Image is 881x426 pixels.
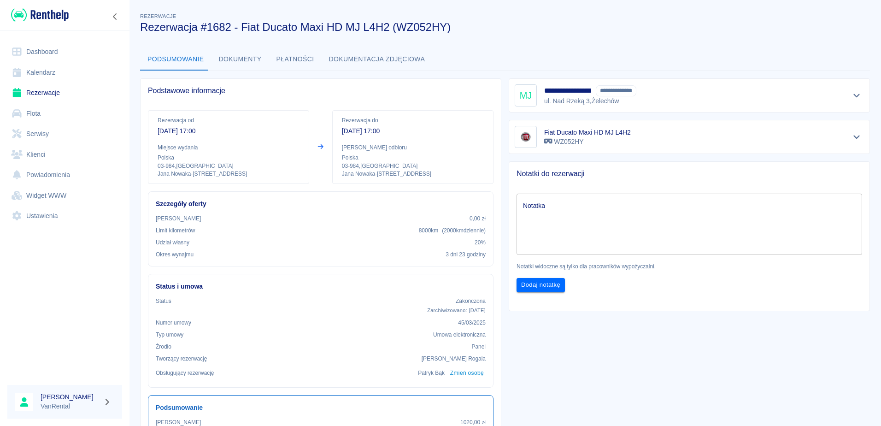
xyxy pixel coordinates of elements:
span: Zarchiwizowano: [DATE] [427,308,486,313]
h6: [PERSON_NAME] [41,392,100,402]
a: Renthelp logo [7,7,69,23]
p: Zakończona [427,297,486,305]
p: Notatki widoczne są tylko dla pracowników wypożyczalni. [517,262,862,271]
p: Status [156,297,171,305]
p: [DATE] 17:00 [158,126,300,136]
button: Płatności [269,48,322,71]
p: Okres wynajmu [156,250,194,259]
a: Dashboard [7,41,122,62]
p: [PERSON_NAME] Rogala [422,355,486,363]
p: Tworzący rezerwację [156,355,207,363]
a: Powiadomienia [7,165,122,185]
p: WZ052HY [544,137,631,147]
p: 03-984 , [GEOGRAPHIC_DATA] [158,162,300,170]
p: 3 dni 23 godziny [446,250,486,259]
p: Limit kilometrów [156,226,195,235]
span: Notatki do rezerwacji [517,169,862,178]
button: Dokumenty [211,48,269,71]
h6: Fiat Ducato Maxi HD MJ L4H2 [544,128,631,137]
p: 8000 km [419,226,486,235]
h3: Rezerwacja #1682 - Fiat Ducato Maxi HD MJ L4H2 (WZ052HY) [140,21,863,34]
p: VanRental [41,402,100,411]
span: Podstawowe informacje [148,86,493,95]
p: [PERSON_NAME] odbioru [342,143,484,152]
button: Podsumowanie [140,48,211,71]
a: Serwisy [7,124,122,144]
p: 03-984 , [GEOGRAPHIC_DATA] [342,162,484,170]
span: Rezerwacje [140,13,176,19]
span: ( 2000 km dziennie ) [442,227,486,234]
h6: Podsumowanie [156,403,486,413]
p: Jana Nowaka-[STREET_ADDRESS] [158,170,300,178]
p: 45/03/2025 [458,319,486,327]
img: Image [517,128,535,146]
p: Udział własny [156,238,189,247]
div: MJ [515,84,537,106]
p: Umowa elektroniczna [433,331,486,339]
img: Renthelp logo [11,7,69,23]
h6: Szczegóły oferty [156,199,486,209]
p: ul. Nad Rzeką 3 , Żelechów [544,96,636,106]
p: Rezerwacja do [342,116,484,124]
p: Rezerwacja od [158,116,300,124]
p: Patryk Bąk [418,369,445,377]
button: Zwiń nawigację [108,11,122,23]
a: Klienci [7,144,122,165]
a: Rezerwacje [7,83,122,103]
p: Żrodło [156,343,171,351]
h6: Status i umowa [156,282,486,291]
a: Flota [7,103,122,124]
button: Pokaż szczegóły [849,130,864,143]
p: Typ umowy [156,331,183,339]
p: 0,00 zł [470,214,486,223]
a: Kalendarz [7,62,122,83]
p: [PERSON_NAME] [156,214,201,223]
a: Widget WWW [7,185,122,206]
button: Dokumentacja zdjęciowa [322,48,433,71]
p: Obsługujący rezerwację [156,369,214,377]
p: Miejsce wydania [158,143,300,152]
p: 20% [475,238,486,247]
button: Pokaż szczegóły [849,89,864,102]
button: Zmień osobę [448,367,486,380]
button: Dodaj notatkę [517,278,565,292]
p: Polska [342,154,484,162]
p: [DATE] 17:00 [342,126,484,136]
a: Ustawienia [7,206,122,226]
p: Polska [158,154,300,162]
p: Panel [472,343,486,351]
p: Jana Nowaka-[STREET_ADDRESS] [342,170,484,178]
p: Numer umowy [156,319,191,327]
